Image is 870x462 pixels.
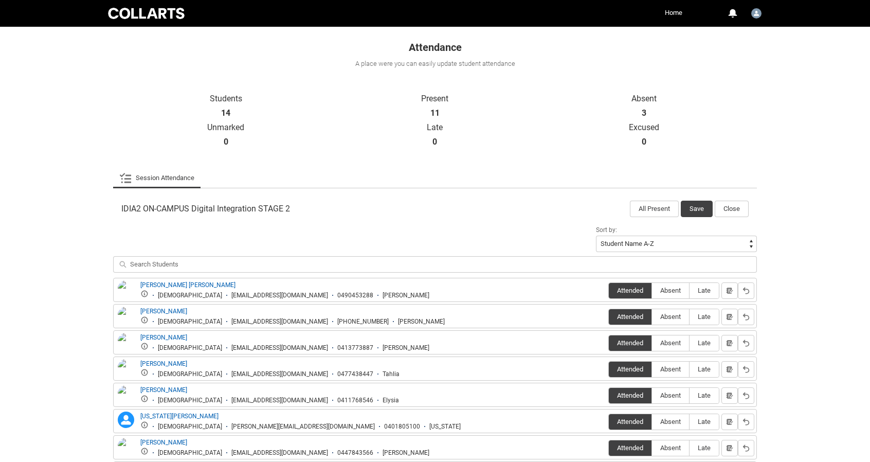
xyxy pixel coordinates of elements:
img: Dek Hadson [118,359,134,382]
strong: 11 [430,108,440,118]
img: Elysia Blight [118,385,134,408]
div: [DEMOGRAPHIC_DATA] [158,292,222,299]
span: Sort by: [596,226,617,234]
p: Present [331,94,540,104]
button: Reset [738,361,754,378]
span: Attended [609,392,651,399]
span: Late [690,339,719,347]
span: Late [690,313,719,321]
button: Notes [721,335,738,351]
p: Excused [539,122,749,133]
div: [DEMOGRAPHIC_DATA] [158,370,222,378]
div: Tahlia [383,370,400,378]
button: Notes [721,309,738,325]
div: [PERSON_NAME] [383,292,429,299]
div: 0447843566 [337,449,373,457]
img: Celeste Monique Galimberti Espinoza [118,280,134,317]
button: Notes [721,387,738,404]
a: [PERSON_NAME] [140,386,187,394]
strong: 0 [642,137,646,147]
div: Elysia [383,397,399,404]
a: [PERSON_NAME] [140,360,187,367]
span: Late [690,392,719,399]
button: All Present [630,201,679,217]
div: [PERSON_NAME] [383,449,429,457]
a: Home [662,5,685,21]
button: Reset [738,414,754,430]
div: [EMAIL_ADDRESS][DOMAIN_NAME] [231,370,328,378]
button: Notes [721,414,738,430]
div: [EMAIL_ADDRESS][DOMAIN_NAME] [231,318,328,326]
span: Attended [609,313,651,321]
span: Attended [609,365,651,373]
span: IDIA2 ON-CAMPUS Digital Integration STAGE 2 [121,204,290,214]
span: Late [690,418,719,425]
span: Attended [609,418,651,425]
span: Late [690,365,719,373]
button: Notes [721,282,738,299]
img: Jessica Ellis [118,438,134,460]
div: [DEMOGRAPHIC_DATA] [158,449,222,457]
div: 0413773887 [337,344,373,352]
img: Faculty.abenjamin [751,8,762,19]
span: Late [690,287,719,294]
div: [DEMOGRAPHIC_DATA] [158,423,222,431]
span: Absent [652,444,689,452]
div: [EMAIL_ADDRESS][DOMAIN_NAME] [231,449,328,457]
strong: 0 [224,137,228,147]
a: Session Attendance [119,168,194,188]
a: [PERSON_NAME] [PERSON_NAME] [140,281,235,289]
span: Absent [652,418,689,425]
a: [PERSON_NAME] [140,308,187,315]
button: Save [681,201,713,217]
a: [PERSON_NAME] [140,334,187,341]
div: 0401805100 [384,423,420,431]
button: Reset [738,335,754,351]
button: Notes [721,440,738,456]
div: [PERSON_NAME] [383,344,429,352]
lightning-icon: Georgia Owen [118,412,134,428]
div: [DEMOGRAPHIC_DATA] [158,397,222,404]
span: Attendance [409,41,462,54]
a: [US_STATE][PERSON_NAME] [140,413,219,420]
button: Close [715,201,749,217]
input: Search Students [113,256,757,273]
div: [EMAIL_ADDRESS][DOMAIN_NAME] [231,397,328,404]
img: Danielle Van Yzerloo [118,333,134,363]
button: User Profile Faculty.abenjamin [749,4,764,21]
div: [EMAIL_ADDRESS][DOMAIN_NAME] [231,344,328,352]
span: Late [690,444,719,452]
button: Reset [738,309,754,325]
div: 0411768546 [337,397,373,404]
div: A place were you can easily update student attendance [112,59,758,69]
span: Attended [609,339,651,347]
p: Late [331,122,540,133]
li: Session Attendance [113,168,201,188]
button: Reset [738,440,754,456]
strong: 0 [432,137,437,147]
div: 0490453288 [337,292,373,299]
div: [PERSON_NAME][EMAIL_ADDRESS][DOMAIN_NAME] [231,423,375,431]
span: Attended [609,287,651,294]
p: Absent [539,94,749,104]
a: [PERSON_NAME] [140,439,187,446]
div: [DEMOGRAPHIC_DATA] [158,344,222,352]
div: [US_STATE] [429,423,461,431]
strong: 3 [642,108,646,118]
div: [PERSON_NAME] [398,318,445,326]
img: Charles Attard [118,307,134,329]
span: Absent [652,313,689,321]
span: Attended [609,444,651,452]
span: Absent [652,392,689,399]
p: Students [121,94,331,104]
div: 0477438447 [337,370,373,378]
div: [DEMOGRAPHIC_DATA] [158,318,222,326]
div: [EMAIL_ADDRESS][DOMAIN_NAME] [231,292,328,299]
span: Absent [652,339,689,347]
strong: 14 [221,108,230,118]
button: Notes [721,361,738,378]
button: Reset [738,387,754,404]
span: Absent [652,365,689,373]
span: Absent [652,287,689,294]
div: [PHONE_NUMBER] [337,318,389,326]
